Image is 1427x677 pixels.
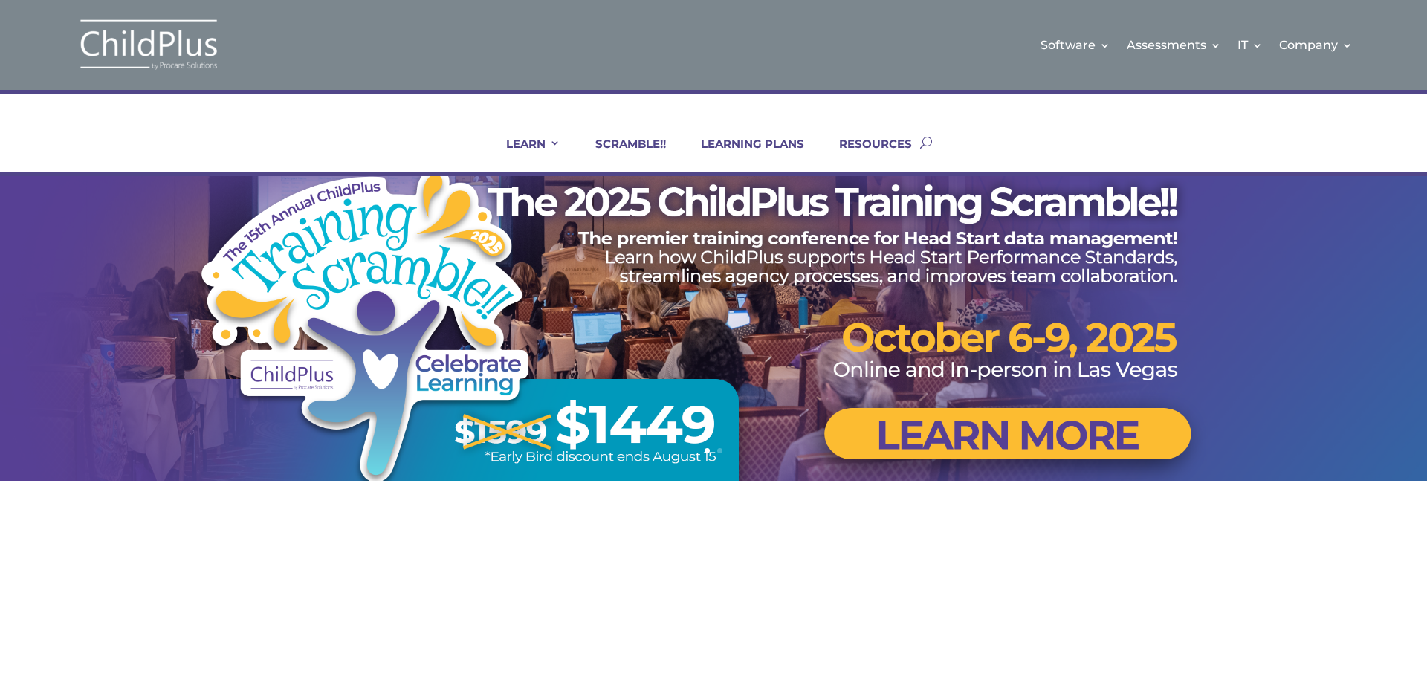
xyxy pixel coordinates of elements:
a: Software [1041,15,1110,75]
a: RESOURCES [821,137,912,172]
a: SCRAMBLE!! [577,137,666,172]
a: IT [1237,15,1263,75]
a: Assessments [1127,15,1221,75]
a: LEARN [488,137,560,172]
a: 2 [717,448,722,453]
a: 1 [705,448,710,453]
a: LEARNING PLANS [682,137,804,172]
a: Company [1279,15,1353,75]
